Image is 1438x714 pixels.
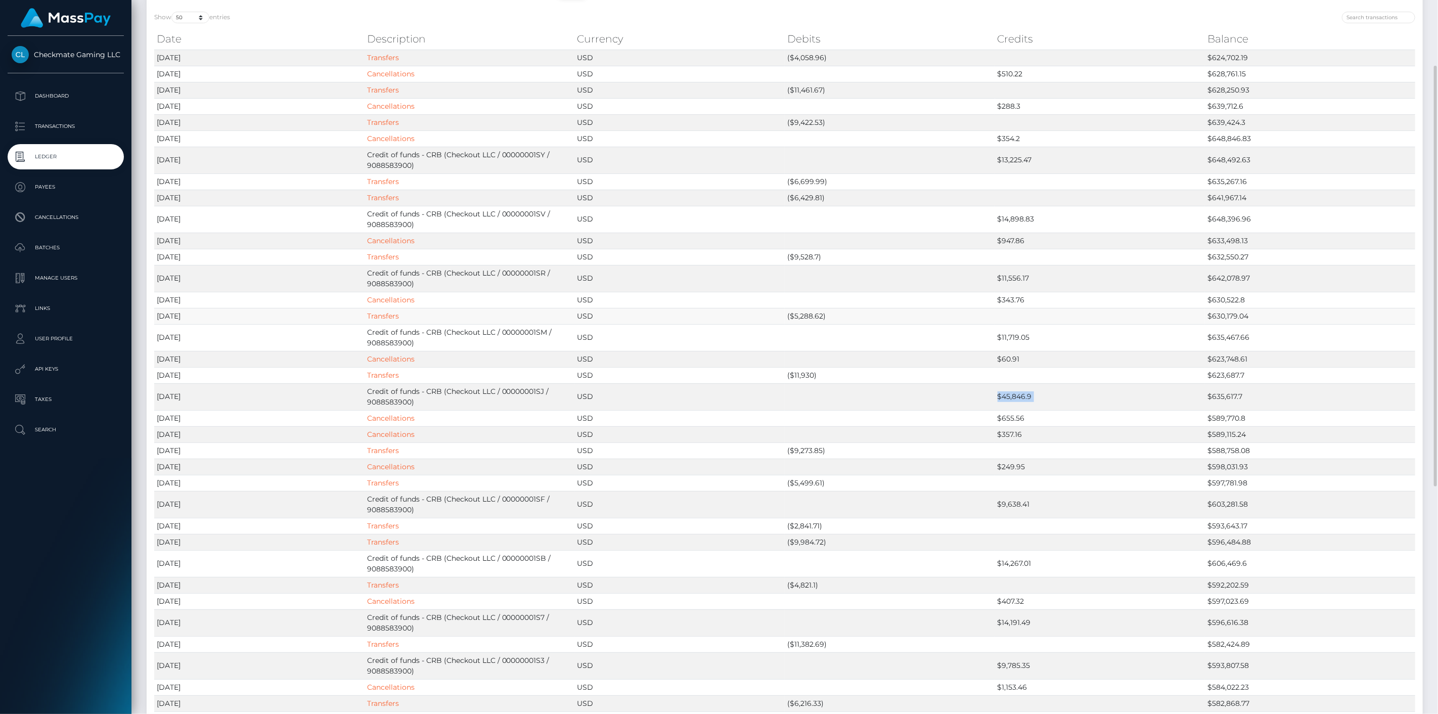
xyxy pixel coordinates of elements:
td: $589,115.24 [1205,426,1415,442]
td: USD [574,265,785,292]
td: Credit of funds - CRB (Checkout LLC / 00000001SF / 9088583900) [365,491,575,518]
td: ($9,984.72) [785,534,995,550]
td: USD [574,695,785,711]
a: Transfers [367,177,399,186]
td: [DATE] [154,652,365,679]
td: Credit of funds - CRB (Checkout LLC / 00000001SR / 9088583900) [365,265,575,292]
td: USD [574,114,785,130]
td: [DATE] [154,98,365,114]
a: Cancellations [367,462,415,471]
td: $592,202.59 [1205,577,1415,593]
input: Search transactions [1342,12,1415,23]
td: [DATE] [154,367,365,383]
a: Cancellations [367,683,415,692]
p: Manage Users [12,271,120,286]
td: USD [574,324,785,351]
p: Transactions [12,119,120,134]
td: $1,153.46 [995,679,1205,695]
td: USD [574,249,785,265]
img: MassPay Logo [21,8,111,28]
td: Credit of funds - CRB (Checkout LLC / 00000001SJ / 9088583900) [365,383,575,410]
td: $14,191.49 [995,609,1205,636]
td: USD [574,147,785,173]
td: $13,225.47 [995,147,1205,173]
td: USD [574,367,785,383]
a: Transfers [367,371,399,380]
a: Transfers [367,85,399,95]
a: Batches [8,235,124,260]
td: USD [574,442,785,459]
td: [DATE] [154,577,365,593]
td: $639,712.6 [1205,98,1415,114]
td: USD [574,534,785,550]
td: $14,898.83 [995,206,1205,233]
td: $60.91 [995,351,1205,367]
td: $510.22 [995,66,1205,82]
td: USD [574,98,785,114]
td: $596,484.88 [1205,534,1415,550]
a: Transfers [367,640,399,649]
td: ($6,699.99) [785,173,995,190]
td: USD [574,426,785,442]
td: [DATE] [154,679,365,695]
a: Cancellations [8,205,124,230]
td: [DATE] [154,475,365,491]
td: ($6,216.33) [785,695,995,711]
td: [DATE] [154,593,365,609]
td: [DATE] [154,82,365,98]
td: [DATE] [154,426,365,442]
td: $354.2 [995,130,1205,147]
td: USD [574,593,785,609]
td: USD [574,550,785,577]
span: Checkmate Gaming LLC [8,50,124,59]
td: [DATE] [154,190,365,206]
td: [DATE] [154,491,365,518]
th: Description [365,29,575,49]
td: $632,550.27 [1205,249,1415,265]
td: $630,179.04 [1205,308,1415,324]
td: $288.3 [995,98,1205,114]
td: $9,638.41 [995,491,1205,518]
td: USD [574,292,785,308]
td: $628,250.93 [1205,82,1415,98]
td: $639,424.3 [1205,114,1415,130]
td: $597,023.69 [1205,593,1415,609]
a: Transfers [367,538,399,547]
td: ($9,273.85) [785,442,995,459]
td: USD [574,190,785,206]
td: Credit of funds - CRB (Checkout LLC / 00000001S3 / 9088583900) [365,652,575,679]
td: Credit of funds - CRB (Checkout LLC / 00000001SV / 9088583900) [365,206,575,233]
td: $648,846.83 [1205,130,1415,147]
td: $343.76 [995,292,1205,308]
td: $642,078.97 [1205,265,1415,292]
td: Credit of funds - CRB (Checkout LLC / 00000001SY / 9088583900) [365,147,575,173]
th: Balance [1205,29,1415,49]
td: [DATE] [154,206,365,233]
td: [DATE] [154,233,365,249]
td: ($2,841.71) [785,518,995,534]
a: Transfers [367,53,399,62]
td: $582,424.89 [1205,636,1415,652]
a: Links [8,296,124,321]
td: $633,498.13 [1205,233,1415,249]
th: Date [154,29,365,49]
td: $648,492.63 [1205,147,1415,173]
td: ($5,288.62) [785,308,995,324]
td: USD [574,351,785,367]
td: $655.56 [995,410,1205,426]
td: [DATE] [154,50,365,66]
td: $641,967.14 [1205,190,1415,206]
td: $407.32 [995,593,1205,609]
td: USD [574,206,785,233]
p: Batches [12,240,120,255]
a: Cancellations [367,295,415,304]
p: Dashboard [12,88,120,104]
td: $596,616.38 [1205,609,1415,636]
td: [DATE] [154,383,365,410]
td: USD [574,130,785,147]
td: ($6,429.81) [785,190,995,206]
p: Payees [12,180,120,195]
td: Credit of funds - CRB (Checkout LLC / 00000001SM / 9088583900) [365,324,575,351]
a: Manage Users [8,265,124,291]
a: API Keys [8,356,124,382]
